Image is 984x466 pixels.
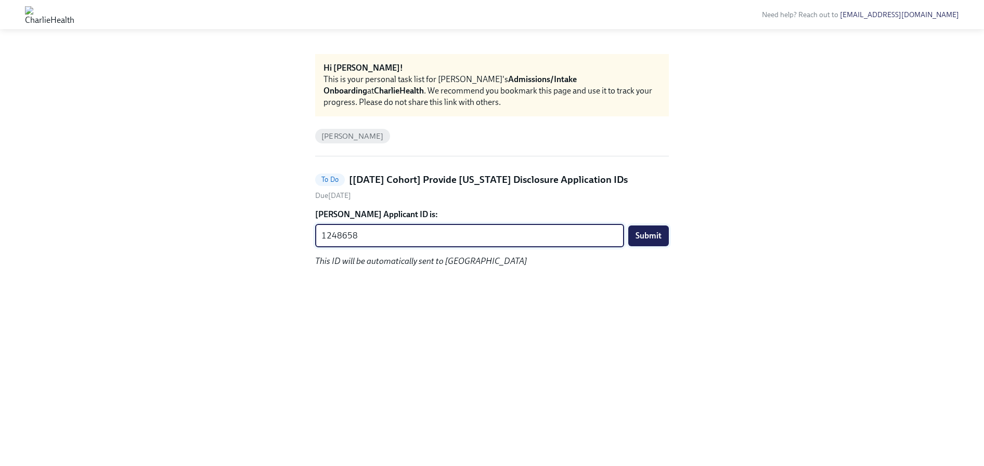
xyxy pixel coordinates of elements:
strong: CharlieHealth [374,86,424,96]
span: Submit [636,231,662,241]
strong: Hi [PERSON_NAME]! [323,63,403,73]
textarea: 1248658 [321,230,618,242]
img: CharlieHealth [25,6,74,23]
span: [PERSON_NAME] [315,132,390,140]
div: This is your personal task list for [PERSON_NAME]'s at . We recommend you bookmark this page and ... [323,74,661,108]
span: Thursday, September 11th 2025, 10:00 am [315,191,351,200]
a: [EMAIL_ADDRESS][DOMAIN_NAME] [840,10,959,19]
span: To Do [315,176,345,183]
button: Submit [628,225,669,246]
a: To Do[[DATE] Cohort] Provide [US_STATE] Disclosure Application IDsDue[DATE] [315,173,669,201]
span: Need help? Reach out to [762,10,959,19]
h5: [[DATE] Cohort] Provide [US_STATE] Disclosure Application IDs [349,173,628,187]
em: This ID will be automatically sent to [GEOGRAPHIC_DATA] [315,256,527,266]
label: [PERSON_NAME] Applicant ID is: [315,209,669,220]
